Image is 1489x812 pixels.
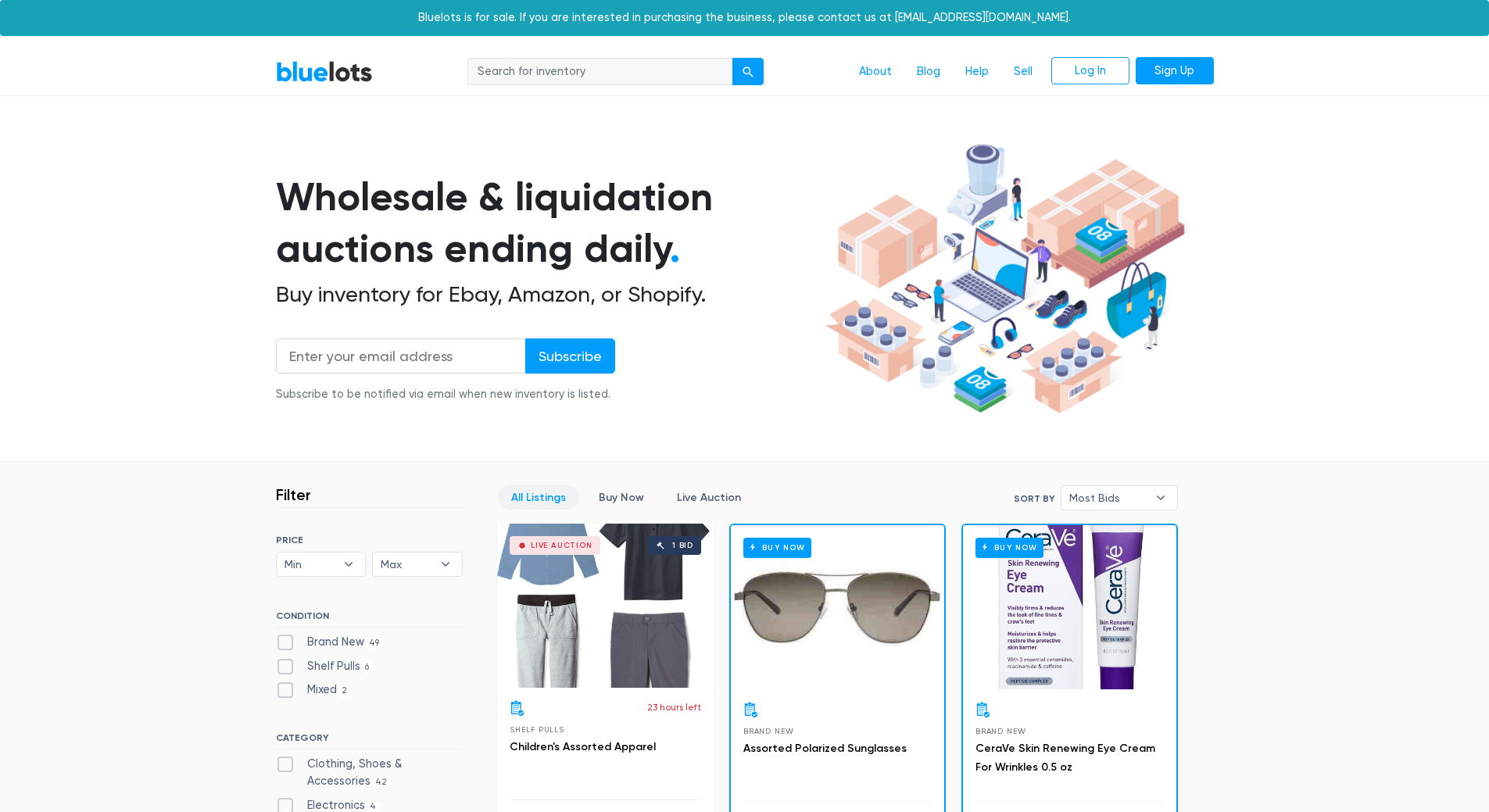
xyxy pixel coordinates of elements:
a: About [847,57,904,87]
div: Live Auction [531,542,592,549]
h3: Filter [276,485,311,504]
span: 2 [337,685,353,698]
input: Subscribe [525,338,615,374]
a: Buy Now [585,485,657,510]
a: Help [953,57,1001,87]
span: 49 [364,637,385,649]
a: Buy Now [731,525,944,689]
a: Sell [1001,57,1045,87]
b: ▾ [332,553,365,576]
span: . [670,225,680,272]
h6: Buy Now [975,538,1043,557]
span: Brand New [743,727,794,735]
img: hero-ee84e7d0318cb26816c560f6b4441b76977f77a177738b4e94f68c95b2b83dbb.png [820,137,1190,421]
span: Min [285,553,336,576]
a: Log In [1051,57,1129,85]
a: Buy Now [963,525,1176,689]
h6: PRICE [276,535,463,546]
p: 23 hours left [647,700,701,714]
h6: CATEGORY [276,732,463,749]
div: Subscribe to be notified via email when new inventory is listed. [276,386,615,403]
label: Clothing, Shoes & Accessories [276,756,463,789]
span: Most Bids [1069,486,1147,510]
h1: Wholesale & liquidation auctions ending daily [276,171,820,275]
input: Enter your email address [276,338,526,374]
a: Blog [904,57,953,87]
span: Max [381,553,432,576]
a: BlueLots [276,60,373,83]
label: Brand New [276,634,385,651]
h6: CONDITION [276,610,463,628]
a: Children's Assorted Apparel [510,740,656,753]
label: Shelf Pulls [276,658,374,675]
a: All Listings [498,485,579,510]
div: 1 bid [672,542,693,549]
span: Brand New [975,727,1026,735]
label: Mixed [276,681,353,699]
a: Live Auction 1 bid [497,524,714,688]
a: Sign Up [1136,57,1214,85]
b: ▾ [1144,486,1177,510]
b: ▾ [429,553,462,576]
span: Shelf Pulls [510,725,564,734]
a: CeraVe Skin Renewing Eye Cream For Wrinkles 0.5 oz [975,742,1155,774]
h6: Buy Now [743,538,811,557]
label: Sort By [1014,492,1054,506]
a: Live Auction [664,485,754,510]
span: 6 [360,661,374,674]
h2: Buy inventory for Ebay, Amazon, or Shopify. [276,281,820,308]
a: Assorted Polarized Sunglasses [743,742,907,755]
input: Search for inventory [467,58,733,86]
span: 42 [370,776,392,789]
